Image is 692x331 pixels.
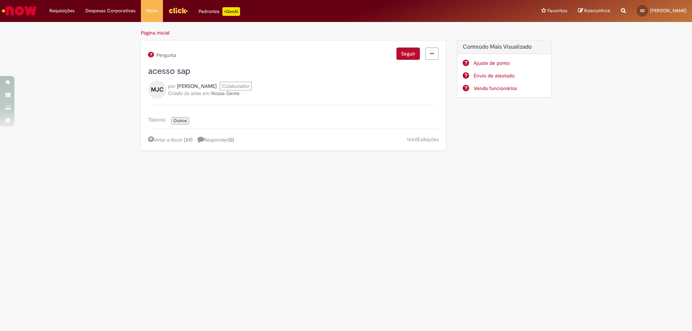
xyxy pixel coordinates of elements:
[184,90,201,97] span: 2a atrás
[1,4,38,18] img: ServiceNow
[199,7,240,16] div: Padroniza
[425,48,439,60] a: menu Ações
[407,136,417,143] span: 1660
[203,90,210,97] span: em
[211,90,240,97] a: Nossa Gente
[151,84,164,95] span: MJC
[640,8,645,13] span: SD
[168,90,183,97] span: Criado
[85,7,136,14] span: Despesas Corporativas
[184,137,192,143] a: (39)
[463,44,546,50] h2: Conteúdo Mais Visualizado
[396,48,420,60] button: Seguir
[474,72,546,79] a: Envio de atestado.
[547,7,567,14] span: Favoritos
[650,8,687,14] span: [PERSON_NAME]
[177,83,217,89] span: Marcio Jose Campos perfil
[148,137,182,143] a: Votar a favor
[146,7,158,14] span: More
[185,137,191,143] span: 39
[148,66,190,77] span: acesso sap
[417,136,439,143] span: Exibições
[220,82,252,90] span: Colaborador
[198,136,238,143] a: 1 resposta, clique para responder
[173,118,187,124] span: Outros
[228,137,234,143] span: ( )
[49,7,75,14] span: Requisições
[198,137,234,143] span: Responder
[155,52,176,58] span: Pergunta
[171,117,189,125] a: Outros
[177,82,217,90] a: Marcio Jose Campos perfil
[584,7,610,14] span: Rascunhos
[230,137,232,143] span: 0
[474,59,546,67] a: Ajuste de ponto
[168,83,176,89] span: por
[474,85,546,92] a: Venda funcionários
[148,116,170,123] span: Tópicos:
[457,40,552,98] div: Conteúdo Mais Visualizado
[141,30,169,36] a: Página inicial
[148,86,166,93] a: MJC
[222,7,240,16] p: +GenAi
[578,8,610,14] a: Rascunhos
[168,5,188,16] img: click_logo_yellow_360x200.png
